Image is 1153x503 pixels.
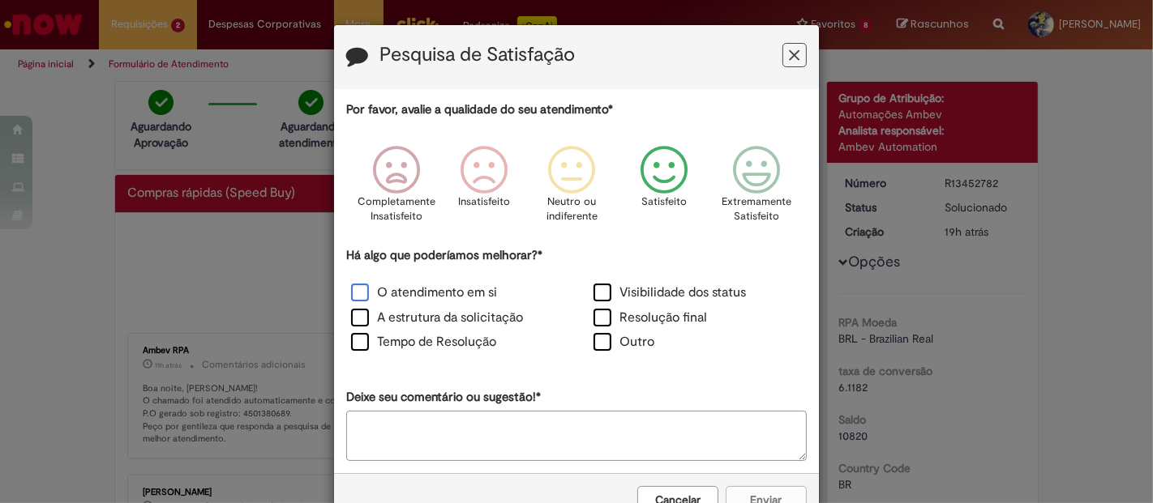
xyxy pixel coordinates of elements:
p: Extremamente Satisfeito [722,194,791,224]
label: O atendimento em si [351,283,497,302]
label: Pesquisa de Satisfação [379,45,575,66]
label: Por favor, avalie a qualidade do seu atendimento* [346,101,613,118]
div: Satisfeito [618,134,710,245]
label: Resolução final [594,309,707,327]
div: Neutro ou indiferente [530,134,613,245]
label: Outro [594,333,654,352]
p: Neutro ou indiferente [542,194,601,224]
div: Extremamente Satisfeito [715,134,798,245]
div: Completamente Insatisfeito [355,134,438,245]
label: Tempo de Resolução [351,333,496,352]
label: Visibilidade dos status [594,283,746,302]
p: Satisfeito [641,194,687,210]
p: Insatisfeito [458,194,510,210]
div: Insatisfeito [443,134,525,245]
p: Completamente Insatisfeito [358,194,435,224]
div: Há algo que poderíamos melhorar?* [346,247,807,356]
label: A estrutura da solicitação [351,309,523,327]
label: Deixe seu comentário ou sugestão!* [346,389,541,406]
